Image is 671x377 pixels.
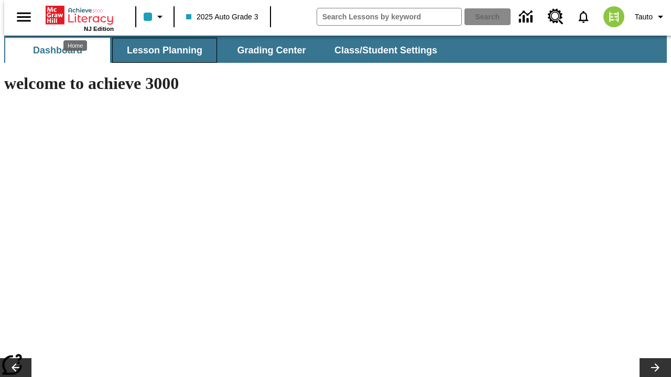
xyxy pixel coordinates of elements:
button: Lesson Planning [112,38,217,63]
div: Home [63,40,87,51]
span: Dashboard [33,45,82,57]
button: Class color is light blue. Change class color [139,7,170,26]
h1: welcome to achieve 3000 [4,74,457,93]
div: SubNavbar [4,38,447,63]
button: Lesson carousel, Next [640,358,671,377]
a: Notifications [570,3,597,30]
button: Dashboard [5,38,110,63]
input: search field [317,8,461,25]
span: 2025 Auto Grade 3 [186,12,258,23]
span: Tauto [635,12,653,23]
a: Resource Center, Will open in new tab [542,3,570,31]
button: Grading Center [219,38,324,63]
span: Class/Student Settings [334,45,437,57]
a: Home [46,5,114,26]
button: Class/Student Settings [326,38,446,63]
span: Lesson Planning [127,45,202,57]
button: Open side menu [8,2,39,32]
span: Grading Center [237,45,306,57]
button: Profile/Settings [631,7,671,26]
img: avatar image [603,6,624,27]
a: Data Center [513,3,542,31]
span: NJ Edition [84,26,114,32]
div: Home [46,4,114,32]
div: SubNavbar [4,36,667,63]
button: Select a new avatar [597,3,631,30]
